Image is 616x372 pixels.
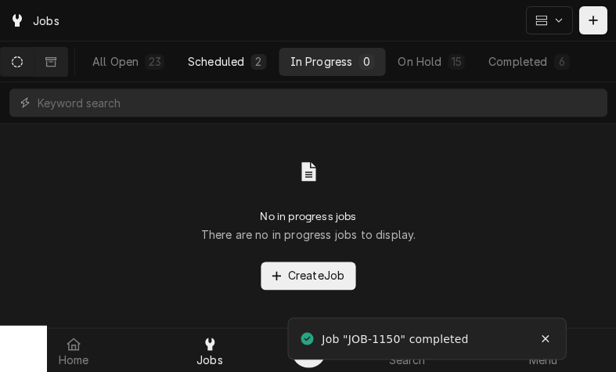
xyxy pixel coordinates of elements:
div: 6 [557,53,566,70]
div: 2 [254,53,263,70]
div: Scheduled [188,53,244,70]
span: Search [388,353,425,366]
div: Job "JOB-1150" completed [322,330,470,347]
span: Create Job [284,267,347,284]
div: On Hold [398,53,441,70]
div: 15 [451,53,461,70]
span: Menu [528,353,557,366]
a: Home [6,331,141,369]
div: Completed [488,53,546,70]
div: 0 [362,53,371,70]
h2: No in progress jobs [260,210,356,223]
div: 23 [148,53,160,70]
span: Home [59,353,89,366]
div: In Progress [290,53,352,70]
span: Jobs [196,353,223,366]
input: Keyword search [38,88,599,117]
div: All Open [92,53,139,70]
button: CreateJob [261,262,355,290]
a: Jobs [142,331,277,369]
p: There are no in progress jobs to display. [200,226,416,243]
